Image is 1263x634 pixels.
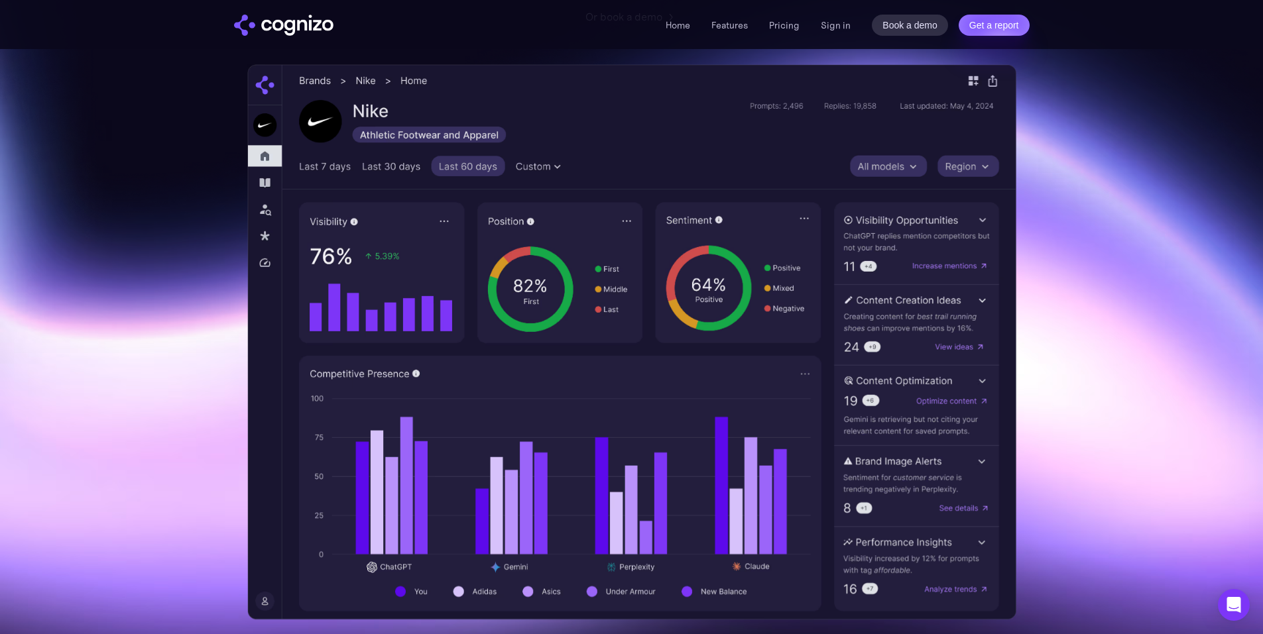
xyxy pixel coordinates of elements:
a: Sign in [821,17,851,33]
a: Book a demo [872,15,948,36]
a: Get a report [959,15,1030,36]
img: Cognizo AI visibility optimization dashboard [247,64,1016,619]
a: Pricing [769,19,800,31]
div: Open Intercom Messenger [1218,589,1250,621]
img: cognizo logo [234,15,333,36]
a: Home [666,19,690,31]
a: home [234,15,333,36]
a: Features [711,19,748,31]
